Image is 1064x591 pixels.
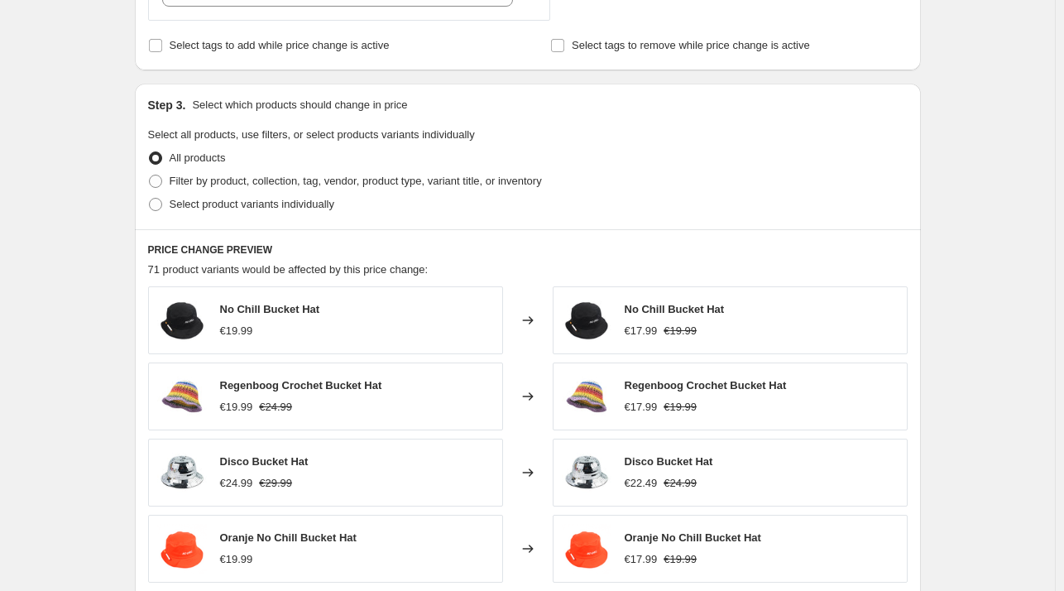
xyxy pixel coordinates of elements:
span: Disco Bucket Hat [625,455,713,468]
strike: €29.99 [259,475,292,492]
div: €19.99 [220,323,253,339]
span: Oranje No Chill Bucket Hat [220,531,357,544]
span: Select all products, use filters, or select products variants individually [148,128,475,141]
img: disco-bucket-hat-51178398449995_80x.webp [562,448,611,497]
div: €17.99 [625,323,658,339]
img: no-chill-bucket-hat-50031952003403_80x.jpg [157,295,207,345]
div: €17.99 [625,399,658,416]
div: €19.99 [220,399,253,416]
span: Select tags to remove while price change is active [572,39,810,51]
span: All products [170,151,226,164]
img: disco-bucket-hat-51178398449995_80x.webp [157,448,207,497]
span: Oranje No Chill Bucket Hat [625,531,761,544]
div: €22.49 [625,475,658,492]
div: €24.99 [220,475,253,492]
h6: PRICE CHANGE PREVIEW [148,243,908,257]
strike: €24.99 [664,475,697,492]
span: Regenboog Crochet Bucket Hat [625,379,787,392]
span: 71 product variants would be affected by this price change: [148,263,429,276]
img: oranje-no-chill-bucket-hat-50114641363275_80x.png [562,524,611,574]
div: €19.99 [220,551,253,568]
strike: €24.99 [259,399,292,416]
img: regenboog-crochet-bucket-hat-50405941117259_80x.jpg [562,372,611,421]
span: No Chill Bucket Hat [220,303,320,315]
span: No Chill Bucket Hat [625,303,725,315]
span: Filter by product, collection, tag, vendor, product type, variant title, or inventory [170,175,542,187]
span: Select product variants individually [170,198,334,210]
img: no-chill-bucket-hat-50031952003403_80x.jpg [562,295,611,345]
h2: Step 3. [148,97,186,113]
strike: €19.99 [664,551,697,568]
span: Regenboog Crochet Bucket Hat [220,379,382,392]
span: Disco Bucket Hat [220,455,309,468]
span: Select tags to add while price change is active [170,39,390,51]
img: regenboog-crochet-bucket-hat-50405941117259_80x.jpg [157,372,207,421]
strike: €19.99 [664,399,697,416]
strike: €19.99 [664,323,697,339]
img: oranje-no-chill-bucket-hat-50114641363275_80x.png [157,524,207,574]
p: Select which products should change in price [192,97,407,113]
div: €17.99 [625,551,658,568]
